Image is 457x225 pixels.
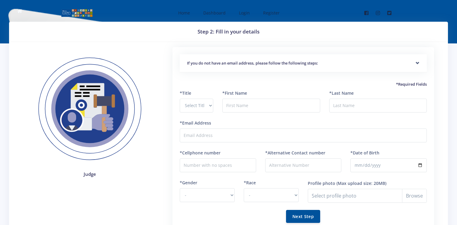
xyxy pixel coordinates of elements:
[329,90,354,96] label: *Last Name
[222,99,320,112] input: First Name
[180,81,427,87] h5: *Required Fields
[28,47,152,171] img: Judges
[350,150,379,156] label: *Date of Birth
[16,28,441,36] h3: Step 2: Fill in your details
[329,99,427,112] input: Last Name
[336,180,386,186] label: (Max upload size: 20MB)
[180,90,191,96] label: *Title
[263,10,280,16] span: Register
[61,8,93,17] img: logo01.png
[286,210,320,223] button: Next Step
[180,128,427,142] input: Email Address
[197,5,230,21] a: Dashboard
[222,90,247,96] label: *First Name
[257,5,285,21] a: Register
[180,179,197,186] label: *Gender
[172,5,195,21] a: Home
[180,150,220,156] label: *Cellphone number
[244,179,256,186] label: *Race
[178,10,190,16] span: Home
[180,120,211,126] label: *Email Address
[180,158,256,172] input: Number with no spaces
[239,10,250,16] span: Login
[187,60,420,66] h5: If you do not have an email address, please follow the following steps:
[28,171,152,178] h4: Judge
[203,10,226,16] span: Dashboard
[265,158,342,172] input: Alternative Number
[265,150,325,156] label: *Alternative Contact number
[308,180,335,186] label: Profile photo
[233,5,255,21] a: Login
